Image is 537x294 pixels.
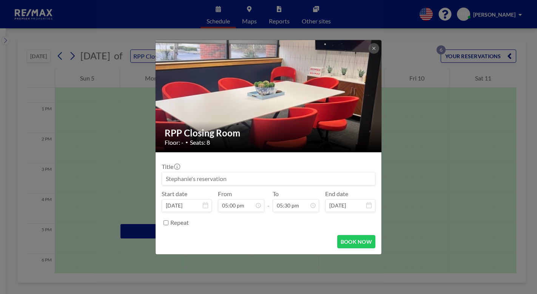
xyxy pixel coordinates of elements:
button: BOOK NOW [337,235,375,248]
label: Title [162,163,179,170]
span: Floor: - [165,139,184,146]
input: Stephanie's reservation [162,172,375,185]
label: From [218,190,232,198]
span: - [267,193,270,209]
span: Seats: 8 [190,139,210,146]
label: Start date [162,190,187,198]
label: End date [325,190,348,198]
span: • [185,139,188,145]
label: Repeat [170,219,189,226]
label: To [273,190,279,198]
h2: RPP Closing Room [165,127,373,139]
